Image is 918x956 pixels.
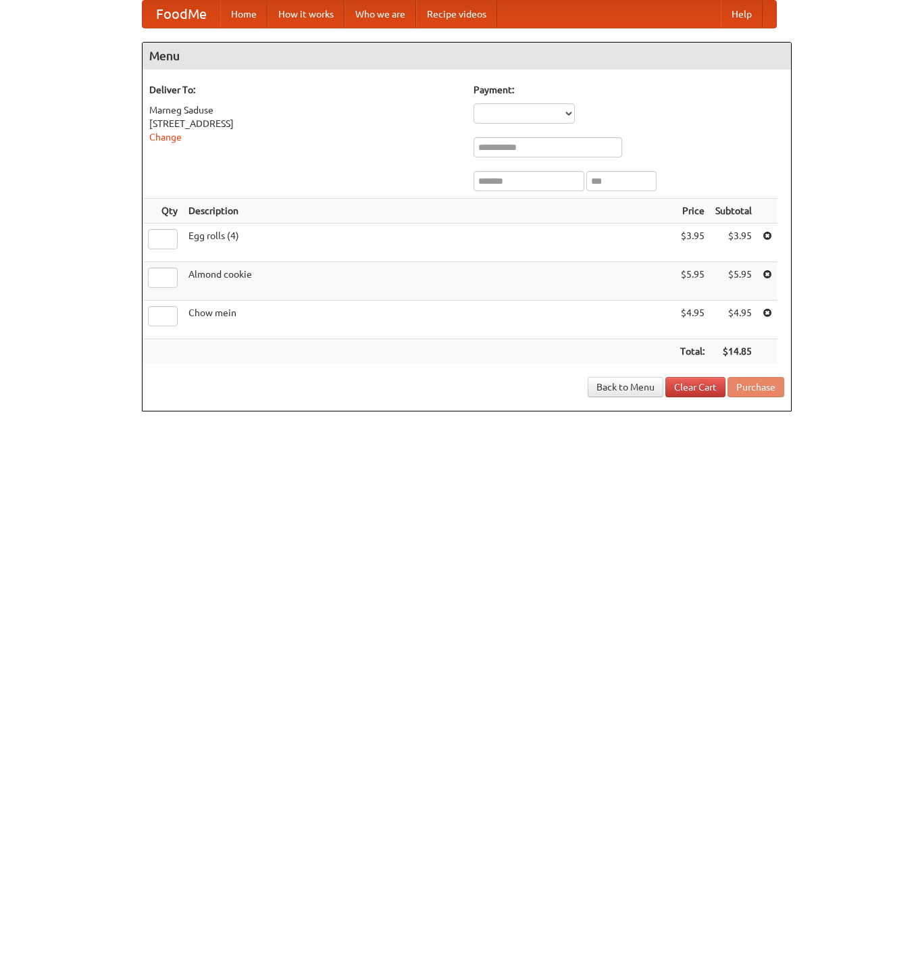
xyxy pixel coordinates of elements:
[149,83,460,97] h5: Deliver To:
[183,262,675,301] td: Almond cookie
[149,132,182,143] a: Change
[710,262,757,301] td: $5.95
[183,199,675,224] th: Description
[149,117,460,130] div: [STREET_ADDRESS]
[149,103,460,117] div: Marneg Saduse
[474,83,784,97] h5: Payment:
[143,43,791,70] h4: Menu
[267,1,345,28] a: How it works
[675,262,710,301] td: $5.95
[721,1,763,28] a: Help
[588,377,663,397] a: Back to Menu
[665,377,725,397] a: Clear Cart
[710,301,757,339] td: $4.95
[345,1,416,28] a: Who we are
[710,199,757,224] th: Subtotal
[143,199,183,224] th: Qty
[220,1,267,28] a: Home
[416,1,497,28] a: Recipe videos
[710,224,757,262] td: $3.95
[675,339,710,364] th: Total:
[143,1,220,28] a: FoodMe
[675,301,710,339] td: $4.95
[728,377,784,397] button: Purchase
[675,199,710,224] th: Price
[710,339,757,364] th: $14.85
[183,301,675,339] td: Chow mein
[183,224,675,262] td: Egg rolls (4)
[675,224,710,262] td: $3.95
